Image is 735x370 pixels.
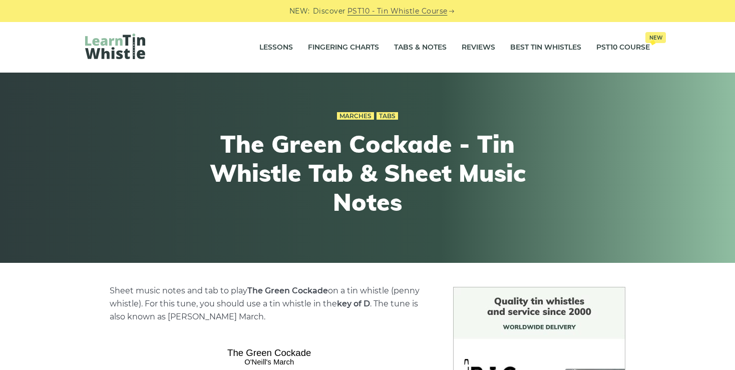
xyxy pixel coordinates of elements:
[110,284,429,323] p: Sheet music notes and tab to play on a tin whistle (penny whistle). For this tune, you should use...
[85,34,145,59] img: LearnTinWhistle.com
[645,32,666,43] span: New
[308,35,379,60] a: Fingering Charts
[183,130,552,216] h1: The Green Cockade - Tin Whistle Tab & Sheet Music Notes
[259,35,293,60] a: Lessons
[510,35,581,60] a: Best Tin Whistles
[377,112,398,120] a: Tabs
[337,299,370,308] strong: key of D
[247,286,328,295] strong: The Green Cockade
[394,35,447,60] a: Tabs & Notes
[337,112,374,120] a: Marches
[462,35,495,60] a: Reviews
[596,35,650,60] a: PST10 CourseNew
